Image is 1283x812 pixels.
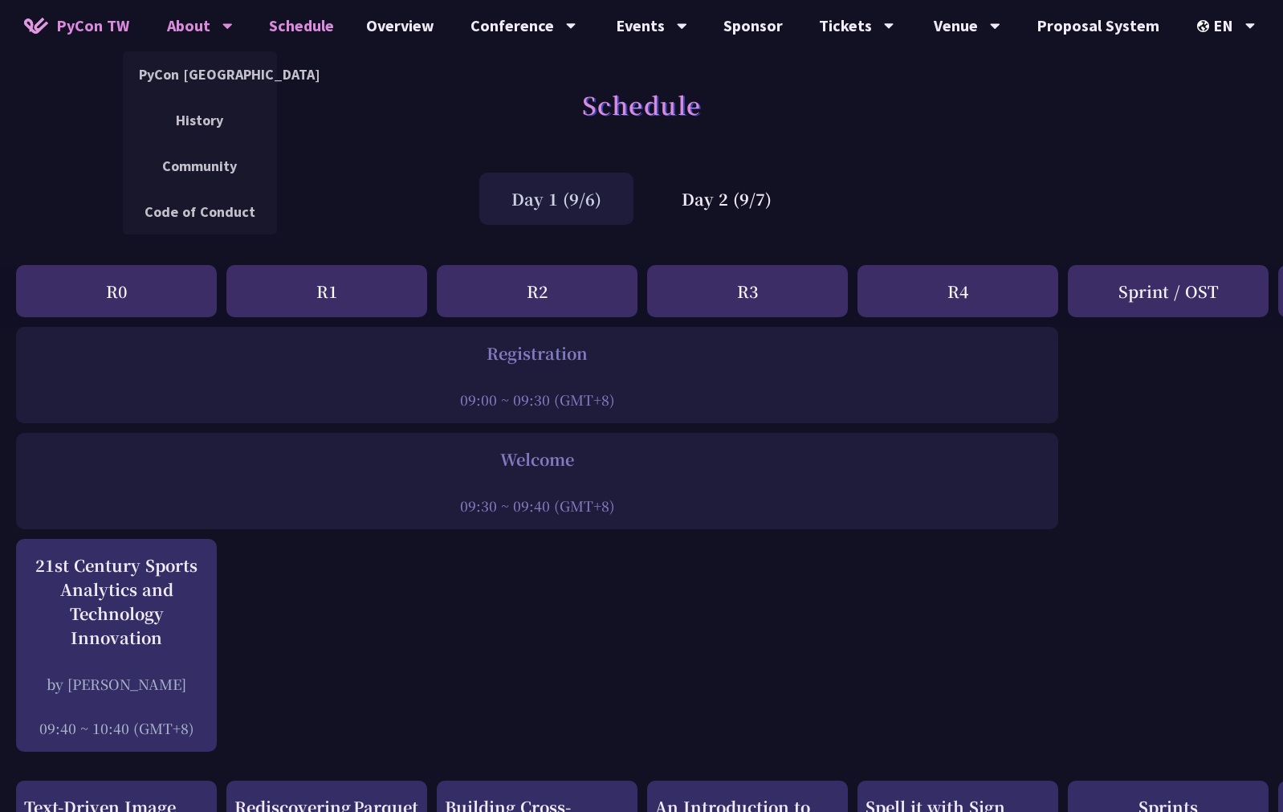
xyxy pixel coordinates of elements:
div: 09:40 ~ 10:40 (GMT+8) [24,718,209,738]
div: Welcome [24,447,1050,471]
img: Locale Icon [1197,20,1213,32]
a: PyCon TW [8,6,145,46]
div: R1 [226,265,427,317]
div: Sprint / OST [1068,265,1269,317]
h1: Schedule [582,80,702,129]
div: by [PERSON_NAME] [24,674,209,694]
div: Day 1 (9/6) [479,173,633,225]
div: R3 [647,265,848,317]
div: Registration [24,341,1050,365]
img: Home icon of PyCon TW 2025 [24,18,48,34]
span: PyCon TW [56,14,129,38]
div: R4 [857,265,1058,317]
div: 09:00 ~ 09:30 (GMT+8) [24,390,1050,410]
a: History [123,101,277,139]
a: 21st Century Sports Analytics and Technology Innovation by [PERSON_NAME] 09:40 ~ 10:40 (GMT+8) [24,553,209,738]
div: 09:30 ~ 09:40 (GMT+8) [24,496,1050,516]
div: 21st Century Sports Analytics and Technology Innovation [24,553,209,650]
div: Day 2 (9/7) [650,173,804,225]
div: R0 [16,265,217,317]
a: PyCon [GEOGRAPHIC_DATA] [123,55,277,93]
a: Community [123,147,277,185]
div: R2 [437,265,637,317]
a: Code of Conduct [123,193,277,231]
